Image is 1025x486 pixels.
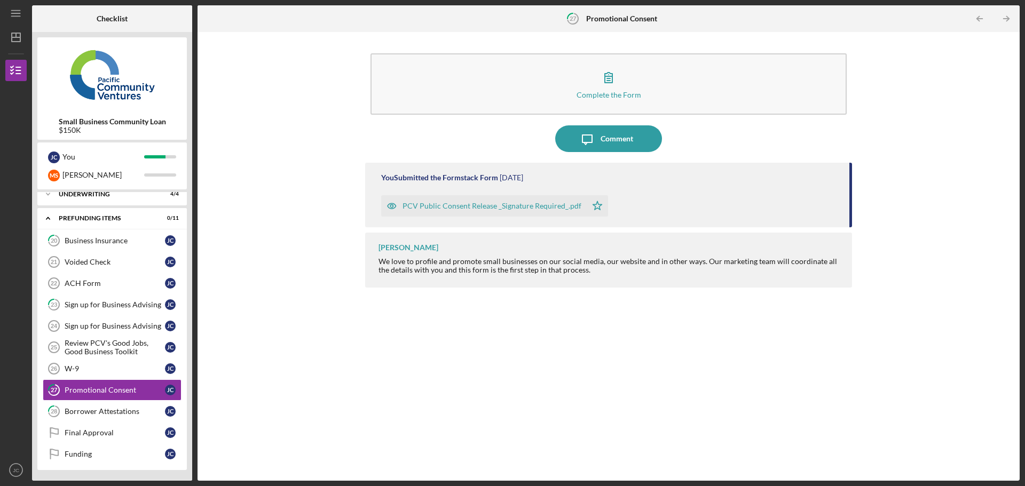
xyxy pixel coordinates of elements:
div: J C [165,321,176,331]
div: Final Approval [65,428,165,437]
div: ACH Form [65,279,165,288]
div: PCV Public Consent Release _Signature Required_.pdf [403,202,581,210]
text: JC [13,467,19,473]
div: J C [165,342,176,353]
a: 28Borrower AttestationsJC [43,401,182,422]
div: J C [165,257,176,267]
div: J C [165,427,176,438]
div: Promotional Consent [65,386,165,394]
a: 26W-9JC [43,358,182,379]
div: Prefunding Items [59,215,152,221]
button: JC [5,459,27,481]
div: J C [165,278,176,289]
div: 0 / 11 [160,215,179,221]
a: 22ACH FormJC [43,273,182,294]
div: Funding [65,450,165,458]
div: Business Insurance [65,236,165,245]
div: You [62,148,144,166]
tspan: 28 [51,408,57,415]
div: You Submitted the Formstack Form [381,173,498,182]
a: 23Sign up for Business AdvisingJC [43,294,182,315]
b: Promotional Consent [586,14,657,23]
div: Sign up for Business Advising [65,300,165,309]
tspan: 20 [51,237,58,244]
button: Comment [555,125,662,152]
tspan: 26 [51,365,57,372]
tspan: 21 [51,259,57,265]
div: Borrower Attestations [65,407,165,416]
div: [PERSON_NAME] [62,166,144,184]
div: W-9 [65,364,165,373]
tspan: 24 [51,323,58,329]
button: PCV Public Consent Release _Signature Required_.pdf [381,195,608,217]
div: Underwriting [59,191,152,197]
div: J C [165,235,176,246]
div: Complete the Form [577,91,641,99]
a: Final ApprovalJC [43,422,182,443]
div: J C [165,385,176,395]
div: J C [165,406,176,417]
a: 27Promotional ConsentJC [43,379,182,401]
a: 25Review PCV's Good Jobs, Good Business ToolkitJC [43,337,182,358]
div: [PERSON_NAME] [379,243,438,252]
b: Small Business Community Loan [59,117,166,126]
div: We love to profile and promote small businesses on our social media, our website and in other way... [379,257,841,274]
tspan: 23 [51,301,57,308]
div: Voided Check [65,258,165,266]
a: 21Voided CheckJC [43,251,182,273]
a: 24Sign up for Business AdvisingJC [43,315,182,337]
div: Sign up for Business Advising [65,322,165,330]
a: FundingJC [43,443,182,465]
a: 20Business InsuranceJC [43,230,182,251]
div: J C [165,449,176,459]
div: J C [165,299,176,310]
tspan: 27 [570,15,577,22]
div: J C [48,152,60,163]
div: Comment [601,125,633,152]
tspan: 25 [51,344,57,350]
tspan: 22 [51,280,57,286]
div: 4 / 4 [160,191,179,197]
b: Checklist [97,14,128,23]
div: M S [48,170,60,181]
img: Product logo [37,43,187,107]
div: J C [165,363,176,374]
div: $150K [59,126,166,134]
time: 2025-07-25 14:51 [500,173,523,182]
button: Complete the Form [370,53,847,115]
tspan: 27 [51,387,58,394]
div: Review PCV's Good Jobs, Good Business Toolkit [65,339,165,356]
